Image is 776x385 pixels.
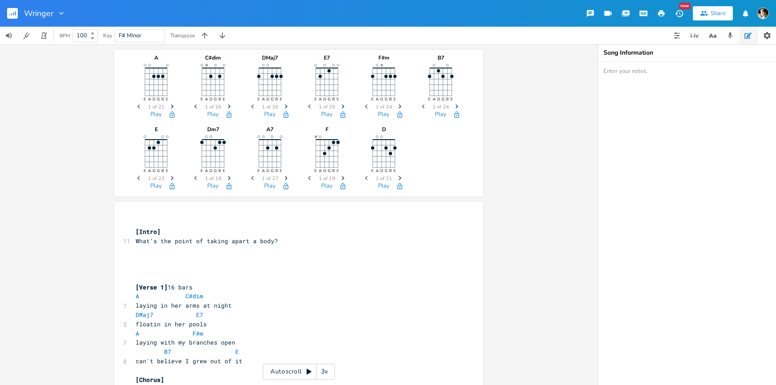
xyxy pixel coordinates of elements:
[166,96,168,102] text: E
[144,96,146,102] text: E
[275,168,278,173] text: B
[153,168,156,173] text: D
[223,96,225,102] text: E
[319,168,322,173] text: A
[378,111,390,119] button: Play
[134,55,178,60] div: A
[136,292,139,300] span: A
[148,104,165,109] span: 1 of 21
[166,168,168,173] text: E
[136,320,207,328] span: floatin in her pools
[319,176,335,181] span: 1 of 19
[214,96,217,102] text: G
[136,283,168,291] span: [Verse 1]
[450,96,453,102] text: E
[428,96,430,102] text: E
[191,55,235,60] div: C#dim
[103,33,112,38] div: Key
[328,96,331,102] text: G
[332,96,335,102] text: B
[148,96,151,102] text: A
[317,364,333,380] div: 3x
[603,50,771,56] div: Song Information
[218,168,221,173] text: B
[136,376,164,384] span: [Chorus]
[164,348,171,356] span: B7
[380,61,383,68] text: ×
[207,183,219,190] button: Play
[446,96,449,102] text: B
[380,168,383,173] text: D
[314,133,318,140] text: ×
[205,104,221,109] span: 1 of 26
[323,96,326,102] text: D
[264,111,276,119] button: Play
[161,96,164,102] text: B
[437,96,440,102] text: D
[362,55,406,60] div: F#m
[371,96,374,102] text: E
[148,176,165,181] span: 1 of 22
[264,183,276,190] button: Play
[136,283,193,291] span: 16 bars
[380,96,383,102] text: D
[191,127,235,132] div: Dm7
[257,168,260,173] text: E
[207,111,219,119] button: Play
[385,96,388,102] text: G
[136,237,278,245] span: What's the point of taking apart a body?
[262,168,265,173] text: A
[337,96,339,102] text: E
[323,168,326,173] text: D
[319,104,335,109] span: 1 of 25
[376,176,392,181] span: 1 of 21
[205,168,208,173] text: A
[376,96,379,102] text: A
[223,168,225,173] text: E
[378,183,390,190] button: Play
[136,338,235,346] span: laying with my branches open
[321,183,333,190] button: Play
[262,104,278,109] span: 1 of 26
[328,168,331,173] text: G
[214,168,217,173] text: G
[248,55,292,60] div: DMaj7
[60,33,70,38] div: BPM
[161,168,164,173] text: B
[371,168,374,173] text: E
[389,96,392,102] text: B
[305,55,349,60] div: E7
[150,111,162,119] button: Play
[119,32,141,40] span: F# Minor
[235,348,239,356] span: E
[144,168,146,173] text: E
[271,96,274,102] text: G
[201,96,203,102] text: E
[319,96,322,102] text: A
[337,168,339,173] text: E
[136,357,242,365] span: can't believe I grew out of it
[136,311,153,319] span: DMaj7
[248,127,292,132] div: A7
[314,168,317,173] text: E
[376,168,379,173] text: A
[257,96,260,102] text: E
[389,168,392,173] text: B
[148,168,151,173] text: A
[693,6,733,20] button: Share
[205,61,208,68] text: ×
[218,96,221,102] text: B
[757,8,769,19] img: Robert Wise
[314,96,317,102] text: E
[153,96,156,102] text: D
[435,111,446,119] button: Play
[275,96,278,102] text: B
[442,96,445,102] text: G
[262,96,265,102] text: A
[394,96,396,102] text: E
[136,228,161,236] span: [Intro]
[185,292,203,300] span: C#dim
[679,3,691,9] div: New
[433,104,449,109] span: 1 of 24
[711,9,726,17] div: Share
